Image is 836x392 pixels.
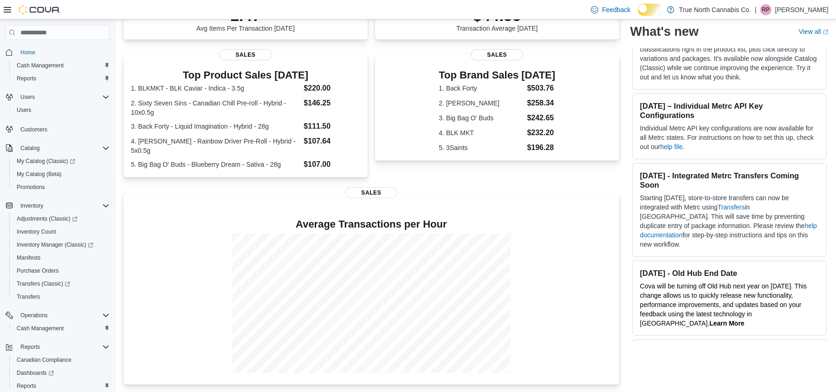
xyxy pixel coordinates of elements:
[13,105,35,116] a: Users
[9,155,113,168] a: My Catalog (Classic)
[17,267,59,274] span: Purchase Orders
[439,70,556,81] h3: Top Brand Sales [DATE]
[471,49,523,60] span: Sales
[439,98,524,108] dt: 2. [PERSON_NAME]
[775,4,829,15] p: [PERSON_NAME]
[304,121,360,132] dd: $111.50
[13,291,110,302] span: Transfers
[17,143,43,154] button: Catalog
[527,142,556,153] dd: $196.28
[527,98,556,109] dd: $258.34
[17,123,110,135] span: Customers
[20,93,35,101] span: Users
[709,320,744,327] a: Learn More
[13,156,110,167] span: My Catalog (Classic)
[640,101,819,120] h3: [DATE] – Individual Metrc API Key Configurations
[2,142,113,155] button: Catalog
[640,193,819,249] p: Starting [DATE], store-to-store transfers can now be integrated with Metrc using in [GEOGRAPHIC_D...
[17,143,110,154] span: Catalog
[304,83,360,94] dd: $220.00
[17,325,64,332] span: Cash Management
[13,265,110,276] span: Purchase Orders
[17,382,36,390] span: Reports
[2,91,113,104] button: Users
[17,91,110,103] span: Users
[17,183,45,191] span: Promotions
[2,309,113,322] button: Operations
[640,268,819,278] h3: [DATE] - Old Hub End Date
[131,219,612,230] h4: Average Transactions per Hour
[9,168,113,181] button: My Catalog (Beta)
[13,380,110,392] span: Reports
[13,265,63,276] a: Purchase Orders
[20,49,35,56] span: Home
[13,226,110,237] span: Inventory Count
[131,98,300,117] dt: 2. Sixty Seven Sins - Canadian Chill Pre-roll - Hybrid - 10x0.5g
[638,4,663,16] input: Dark Mode
[13,291,44,302] a: Transfers
[17,75,36,82] span: Reports
[9,251,113,264] button: Manifests
[762,4,770,15] span: RP
[13,213,81,224] a: Adjustments (Classic)
[439,84,524,93] dt: 1. Back Forty
[17,124,51,135] a: Customers
[13,354,110,366] span: Canadian Compliance
[640,17,819,82] p: Managing your product catalog just got easier. Our new Catalog (Beta) puts more information at yo...
[17,241,93,248] span: Inventory Manager (Classic)
[304,136,360,147] dd: $107.64
[17,356,71,364] span: Canadian Compliance
[13,239,110,250] span: Inventory Manager (Classic)
[17,228,56,235] span: Inventory Count
[13,213,110,224] span: Adjustments (Classic)
[2,199,113,212] button: Inventory
[20,202,43,209] span: Inventory
[9,72,113,85] button: Reports
[17,106,31,114] span: Users
[9,225,113,238] button: Inventory Count
[13,60,67,71] a: Cash Management
[13,156,79,167] a: My Catalog (Classic)
[17,280,70,287] span: Transfers (Classic)
[9,322,113,335] button: Cash Management
[13,73,40,84] a: Reports
[17,310,110,321] span: Operations
[13,239,97,250] a: Inventory Manager (Classic)
[640,282,807,327] span: Cova will be turning off Old Hub next year on [DATE]. This change allows us to quickly release ne...
[587,0,634,19] a: Feedback
[131,70,360,81] h3: Top Product Sales [DATE]
[17,91,39,103] button: Users
[131,160,300,169] dt: 5. Big Bag O' Buds - Blueberry Dream - Sativa - 28g
[760,4,771,15] div: Rachel Poirier
[131,84,300,93] dt: 1. BLKMKT - BLK Caviar - Indica - 3.5g
[527,83,556,94] dd: $503.76
[20,343,40,351] span: Reports
[17,341,44,353] button: Reports
[13,278,74,289] a: Transfers (Classic)
[220,49,272,60] span: Sales
[304,98,360,109] dd: $146.25
[13,169,110,180] span: My Catalog (Beta)
[718,203,745,211] a: Transfers
[17,170,62,178] span: My Catalog (Beta)
[823,29,829,35] svg: External link
[17,215,78,222] span: Adjustments (Classic)
[304,159,360,170] dd: $107.00
[17,341,110,353] span: Reports
[799,28,829,35] a: View allExternal link
[20,144,39,152] span: Catalog
[17,157,75,165] span: My Catalog (Classic)
[527,112,556,124] dd: $242.65
[9,59,113,72] button: Cash Management
[6,42,110,391] nav: Complex example
[439,143,524,152] dt: 5. 3Saints
[17,200,47,211] button: Inventory
[9,104,113,117] button: Users
[13,323,67,334] a: Cash Management
[9,264,113,277] button: Purchase Orders
[439,113,524,123] dt: 3. Big Bag O' Buds
[13,380,40,392] a: Reports
[13,73,110,84] span: Reports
